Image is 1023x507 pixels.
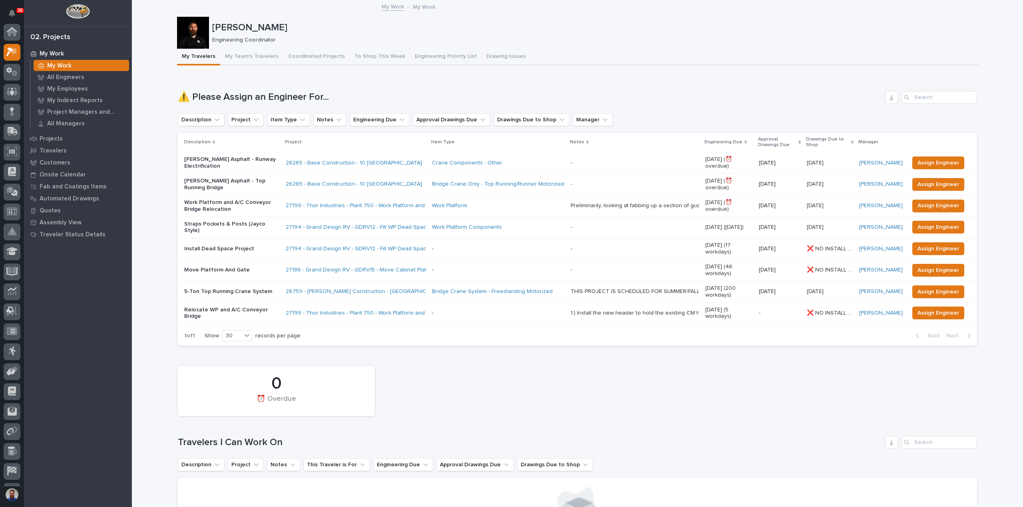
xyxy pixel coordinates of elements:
img: Workspace Logo [66,4,90,19]
a: Bridge Crane System - Freestanding Motorized [432,288,553,295]
button: Next [943,332,977,339]
button: Drawings Due to Shop [517,458,593,471]
button: Drawings Due to Shop [494,113,569,126]
p: Relocate WP and A/C Conveyor Bridge [184,307,279,320]
a: 27194 - Grand Design RV - GDRV12 - Fill WP Dead Space For Short Units [286,224,469,231]
a: 26265 - Base Construction - 10 [GEOGRAPHIC_DATA] [286,181,422,188]
p: - [432,246,564,252]
tr: Work Platform and A/C Conveyor Bridge Relocation27199 - Thor Industries - Plant 750 - Work Platfo... [178,195,977,217]
p: Description [184,138,211,147]
a: All Managers [31,118,132,129]
a: [PERSON_NAME] [859,246,903,252]
p: Fab and Coatings Items [40,183,107,190]
button: Description [178,458,225,471]
button: Assign Engineer [912,221,964,234]
div: 30 [223,332,242,340]
a: [PERSON_NAME] [859,267,903,273]
a: Projects [24,133,132,145]
p: ❌ NO INSTALL DATE! [807,265,854,273]
p: [DATE] [807,158,825,166]
tr: [PERSON_NAME] Asphalt - Top Running Bridge26265 - Base Construction - 10 [GEOGRAPHIC_DATA] Bridge... [178,174,977,195]
p: [DATE] (⏰ overdue) [705,178,752,191]
button: Assign Engineer [912,156,964,169]
button: Assign Engineer [912,178,964,191]
p: ❌ NO INSTALL DATE! [807,244,854,252]
span: Assign Engineer [918,244,959,253]
div: - [571,224,572,231]
span: Next [946,332,964,339]
button: This Traveler is For [303,458,370,471]
a: My Work [382,2,404,11]
button: Notes [267,458,300,471]
a: Travelers [24,145,132,156]
a: [PERSON_NAME] [859,181,903,188]
a: Crane Components - Other [432,160,502,166]
input: Search [901,436,977,449]
a: My Work [31,60,132,71]
button: Assign Engineer [912,307,964,319]
button: Back [910,332,943,339]
div: - [571,181,572,188]
a: My Employees [31,83,132,94]
a: 27186 - Grand Design RV - GDRV15 - Move Cabinet Platform [286,267,438,273]
p: My Work [413,2,435,11]
p: [DATE] (⏰ overdue) [705,156,752,170]
span: Assign Engineer [918,201,959,210]
p: Projects [40,135,63,143]
p: 36 [18,8,23,13]
div: ⏰ Overdue [191,395,361,412]
button: To Shop This Week [350,49,410,65]
p: All Managers [47,120,85,127]
p: 1 of 1 [178,326,201,346]
a: [PERSON_NAME] [859,224,903,231]
button: users-avatar [4,486,20,503]
a: [PERSON_NAME] [859,202,903,209]
span: Assign Engineer [918,222,959,232]
p: [DATE] [807,179,825,188]
button: Notifications [4,5,20,22]
p: Engineering Due [705,138,742,147]
h1: ⚠️ Please Assign an Engineer For... [178,91,882,103]
span: Assign Engineer [918,180,959,189]
div: 0 [191,374,361,394]
p: My Work [47,62,72,69]
input: Search [901,91,977,104]
p: [DATE] [759,246,800,252]
button: Assign Engineer [912,264,964,277]
a: Onsite Calendar [24,168,132,180]
a: [PERSON_NAME] [859,160,903,166]
p: Travelers [40,147,67,154]
a: 27194 - Grand Design RV - GDRV12 - Fill WP Dead Space For Short Units [286,246,469,252]
button: Assign Engineer [912,200,964,212]
button: Assign Engineer [912,242,964,255]
button: Notes [313,113,346,126]
p: Project Managers and Engineers [47,109,126,116]
div: - [571,160,572,166]
p: [DATE] [759,267,800,273]
p: - [432,310,564,317]
p: Onsite Calendar [40,171,86,178]
p: Approval Drawings Due [758,135,797,150]
p: Manager [858,138,878,147]
a: Work Platform [432,202,467,209]
a: Traveler Status Details [24,228,132,240]
p: [PERSON_NAME] Asphalt - Top Running Bridge [184,178,279,191]
p: 5-Ton Top Running Crane System [184,288,279,295]
p: [DATE] [807,201,825,209]
span: Back [923,332,940,339]
a: All Engineers [31,71,132,83]
button: Item Type [267,113,310,126]
p: [DATE] (⏰ overdue) [705,199,752,213]
p: Move Platform And Gate [184,267,279,273]
span: Assign Engineer [918,287,959,297]
p: [DATE] (5 workdays) [705,307,752,320]
tr: Move Platform And Gate27186 - Grand Design RV - GDRV15 - Move Cabinet Platform -- [DATE] (46 work... [178,259,977,281]
p: Project [285,138,302,147]
a: [PERSON_NAME] [859,288,903,295]
button: Project [228,458,264,471]
p: [DATE] (46 workdays) [705,263,752,277]
p: [DATE] [759,224,800,231]
div: 02. Projects [30,33,70,42]
p: Quotes [40,207,61,214]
